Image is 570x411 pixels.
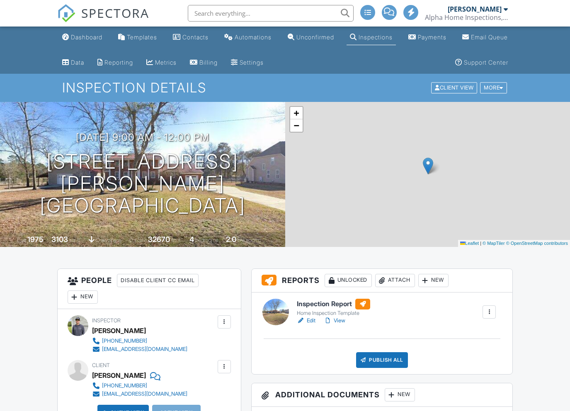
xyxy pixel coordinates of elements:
[431,82,477,94] div: Client View
[115,30,160,45] a: Templates
[127,34,157,41] div: Templates
[430,84,479,90] a: Client View
[483,241,505,246] a: © MapTiler
[297,299,370,317] a: Inspection Report Home Inspection Template
[102,338,147,344] div: [PHONE_NUMBER]
[92,390,187,398] a: [EMAIL_ADDRESS][DOMAIN_NAME]
[297,317,315,325] a: Edit
[480,241,481,246] span: |
[92,324,146,337] div: [PERSON_NAME]
[228,55,267,70] a: Settings
[235,34,272,41] div: Automations
[459,30,511,45] a: Email Queue
[27,235,44,244] div: 1975
[375,274,415,287] div: Attach
[129,237,147,243] span: Lot Size
[385,388,415,401] div: New
[182,34,209,41] div: Contacts
[252,269,513,293] h3: Reports
[62,80,507,95] h1: Inspection Details
[240,59,264,66] div: Settings
[94,55,136,70] a: Reporting
[92,345,187,353] a: [EMAIL_ADDRESS][DOMAIN_NAME]
[189,235,194,244] div: 4
[51,235,68,244] div: 3103
[104,59,133,66] div: Reporting
[143,55,180,70] a: Metrics
[418,34,446,41] div: Payments
[296,34,334,41] div: Unconfirmed
[405,30,450,45] a: Payments
[347,30,396,45] a: Inspections
[59,30,106,45] a: Dashboard
[96,237,121,243] span: crawlspace
[480,82,507,94] div: More
[324,317,345,325] a: View
[102,382,147,389] div: [PHONE_NUMBER]
[71,34,102,41] div: Dashboard
[81,4,149,22] span: SPECTORA
[238,237,261,243] span: bathrooms
[284,30,337,45] a: Unconfirmed
[148,235,170,244] div: 32670
[171,237,182,243] span: sq.ft.
[92,362,110,368] span: Client
[187,55,221,70] a: Billing
[102,391,187,397] div: [EMAIL_ADDRESS][DOMAIN_NAME]
[226,235,236,244] div: 2.0
[290,107,303,119] a: Zoom in
[452,55,512,70] a: Support Center
[92,382,187,390] a: [PHONE_NUMBER]
[57,11,149,29] a: SPECTORA
[448,5,502,13] div: [PERSON_NAME]
[418,274,449,287] div: New
[155,59,177,66] div: Metrics
[464,59,508,66] div: Support Center
[13,151,272,216] h1: [STREET_ADDRESS][PERSON_NAME] [GEOGRAPHIC_DATA]
[506,241,568,246] a: © OpenStreetMap contributors
[290,119,303,132] a: Zoom out
[92,337,187,345] a: [PHONE_NUMBER]
[325,274,372,287] div: Unlocked
[68,290,98,304] div: New
[102,346,187,353] div: [EMAIL_ADDRESS][DOMAIN_NAME]
[170,30,212,45] a: Contacts
[59,55,87,70] a: Data
[188,5,354,22] input: Search everything...
[460,241,479,246] a: Leaflet
[293,120,299,131] span: −
[17,237,26,243] span: Built
[297,310,370,317] div: Home Inspection Template
[69,237,81,243] span: sq. ft.
[356,352,408,368] div: Publish All
[92,369,146,382] div: [PERSON_NAME]
[195,237,218,243] span: bedrooms
[57,4,75,22] img: The Best Home Inspection Software - Spectora
[252,383,513,407] h3: Additional Documents
[297,299,370,309] h6: Inspection Report
[425,13,508,22] div: Alpha Home Inspections, LLC
[92,317,121,324] span: Inspector
[423,157,433,174] img: Marker
[293,108,299,118] span: +
[221,30,275,45] a: Automations (Advanced)
[471,34,508,41] div: Email Queue
[359,34,393,41] div: Inspections
[71,59,84,66] div: Data
[199,59,218,66] div: Billing
[76,132,209,143] h3: [DATE] 9:00 am - 12:00 pm
[58,269,241,309] h3: People
[117,274,199,287] div: Disable Client CC Email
